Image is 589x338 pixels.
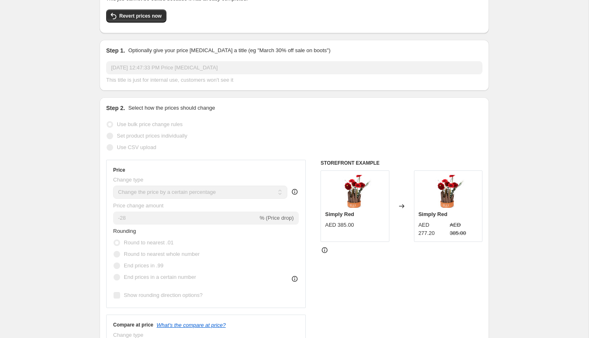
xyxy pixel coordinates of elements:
[117,144,156,150] span: Use CSV upload
[106,61,482,74] input: 30% off holiday sale
[113,177,143,183] span: Change type
[106,9,166,23] button: Revert prices now
[106,77,233,83] span: This title is just for internal use, customers won't see it
[157,322,226,328] button: What's the compare at price?
[325,211,354,217] span: Simply Red
[117,121,182,127] span: Use bulk price change rules
[124,292,202,298] span: Show rounding direction options?
[106,104,125,112] h2: Step 2.
[128,104,215,112] p: Select how the prices should change
[113,202,164,209] span: Price change amount
[117,133,187,139] span: Set product prices individually
[432,175,464,208] img: 4_80x.jpg
[321,160,482,166] h6: STOREFRONT EXAMPLE
[124,239,173,246] span: Round to nearest .01
[128,46,330,55] p: Optionally give your price [MEDICAL_DATA] a title (eg "March 30% off sale on boots")
[106,46,125,55] h2: Step 1.
[113,322,153,328] h3: Compare at price
[113,167,125,173] h3: Price
[113,228,136,234] span: Rounding
[259,215,293,221] span: % (Price drop)
[124,274,196,280] span: End prices in a certain number
[339,175,371,208] img: 4_80x.jpg
[291,188,299,196] div: help
[119,13,161,19] span: Revert prices now
[113,212,258,225] input: -15
[418,211,448,217] span: Simply Red
[113,332,143,338] span: Change type
[124,251,200,257] span: Round to nearest whole number
[450,221,478,237] strike: AED 385.00
[124,262,164,269] span: End prices in .99
[325,221,354,229] div: AED 385.00
[418,221,447,237] div: AED 277.20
